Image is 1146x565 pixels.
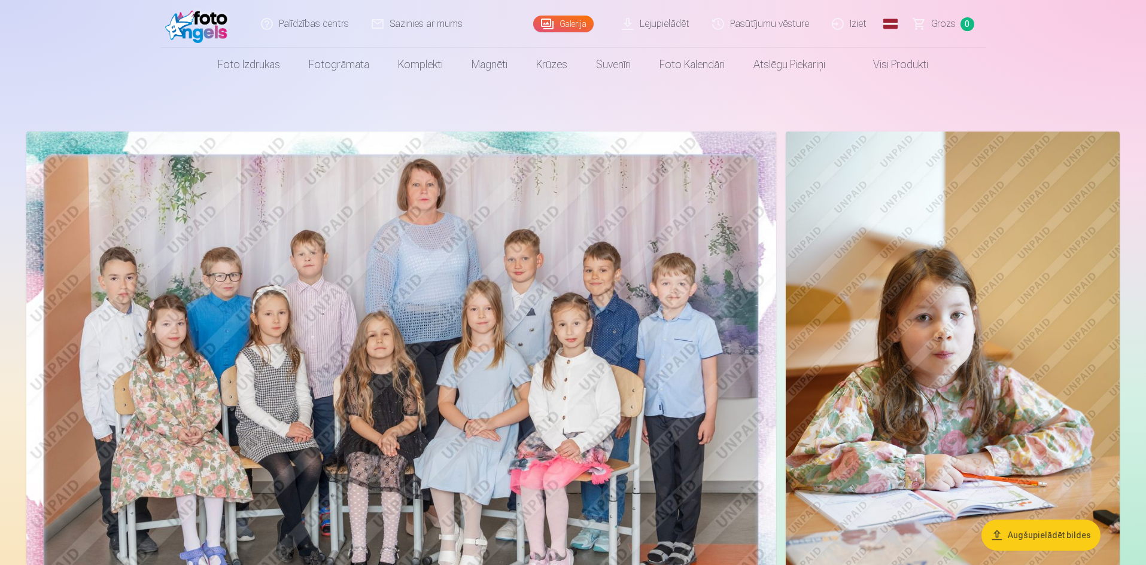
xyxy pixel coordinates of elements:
[931,17,956,31] span: Grozs
[294,48,384,81] a: Fotogrāmata
[645,48,739,81] a: Foto kalendāri
[457,48,522,81] a: Magnēti
[739,48,840,81] a: Atslēgu piekariņi
[203,48,294,81] a: Foto izdrukas
[522,48,582,81] a: Krūzes
[960,17,974,31] span: 0
[165,5,234,43] img: /fa1
[384,48,457,81] a: Komplekti
[840,48,943,81] a: Visi produkti
[981,520,1101,551] button: Augšupielādēt bildes
[582,48,645,81] a: Suvenīri
[533,16,594,32] a: Galerija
